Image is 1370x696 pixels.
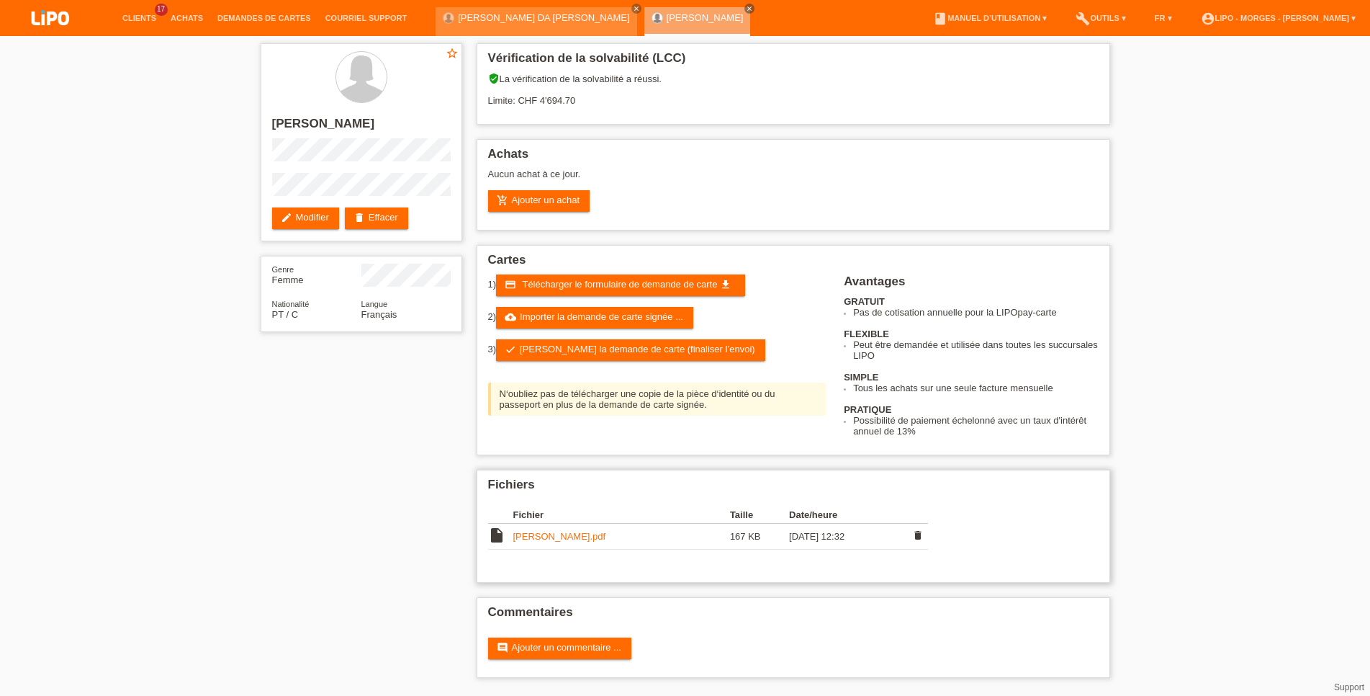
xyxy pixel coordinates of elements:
h2: Avantages [844,275,1098,296]
i: comment [497,642,508,653]
a: commentAjouter un commentaire ... [488,638,631,659]
a: deleteEffacer [345,208,408,229]
a: add_shopping_cartAjouter un achat [488,190,590,212]
th: Fichier [513,507,730,524]
a: Achats [163,14,210,22]
i: delete [353,212,365,223]
a: [PERSON_NAME] DA [PERSON_NAME] [458,12,629,23]
a: close [631,4,641,14]
i: delete [912,530,924,541]
span: 17 [155,4,168,16]
a: Courriel Support [318,14,414,22]
a: credit_card Télécharger le formulaire de demande de carte get_app [496,275,745,296]
h2: Achats [488,147,1099,169]
i: get_app [720,279,731,290]
span: Genre [272,265,294,274]
h2: Commentaires [488,605,1099,627]
a: LIPO pay [14,30,86,40]
b: FLEXIBLE [844,329,889,339]
i: insert_drive_file [488,527,505,544]
a: cloud_uploadImporter la demande de carte signée ... [496,307,693,329]
div: 1) [488,275,826,296]
i: check [505,344,516,355]
div: La vérification de la solvabilité a réussi. Limite: CHF 4'694.70 [488,73,1099,117]
i: close [746,5,753,12]
div: 2) [488,307,826,329]
a: star_border [446,47,459,62]
h2: Fichiers [488,478,1099,499]
i: verified_user [488,73,500,84]
b: GRATUIT [844,296,885,307]
span: Portugal / C / 06.05.2017 [272,309,299,320]
i: credit_card [505,279,516,290]
i: add_shopping_cart [497,195,508,206]
li: Possibilité de paiement échelonné avec un taux d'intérêt annuel de 13% [853,415,1098,437]
i: account_circle [1201,12,1215,26]
a: check[PERSON_NAME] la demande de carte (finaliser l’envoi) [496,339,765,361]
li: Pas de cotisation annuelle pour la LIPOpay-carte [853,307,1098,318]
a: FR ▾ [1148,14,1179,22]
span: Français [361,309,397,320]
td: [DATE] 12:32 [789,524,907,550]
a: close [744,4,754,14]
a: [PERSON_NAME].pdf [513,531,606,542]
div: Aucun achat à ce jour. [488,169,1099,190]
h2: [PERSON_NAME] [272,117,451,138]
b: PRATIQUE [844,404,891,415]
td: 167 KB [730,524,789,550]
h2: Cartes [488,253,1099,275]
a: Support [1334,682,1364,692]
span: Nationalité [272,300,310,308]
i: book [933,12,947,26]
span: Télécharger le formulaire de demande de carte [522,279,717,290]
th: Taille [730,507,789,524]
i: close [633,5,640,12]
a: bookManuel d’utilisation ▾ [926,14,1054,22]
b: SIMPLE [844,372,878,383]
th: Date/heure [789,507,907,524]
a: Clients [115,14,163,22]
li: Tous les achats sur une seule facture mensuelle [853,383,1098,393]
span: Langue [361,300,388,308]
a: Demandes de cartes [210,14,318,22]
i: cloud_upload [505,311,516,323]
div: 3) [488,339,826,361]
a: buildOutils ▾ [1068,14,1132,22]
div: N‘oubliez pas de télécharger une copie de la pièce d‘identité ou du passeport en plus de la deman... [488,383,826,416]
h2: Vérification de la solvabilité (LCC) [488,51,1099,73]
a: [PERSON_NAME] [667,12,744,23]
i: star_border [446,47,459,60]
div: Femme [272,264,361,285]
li: Peut être demandée et utilisée dans toutes les succursales LIPO [853,339,1098,361]
i: build [1076,12,1090,26]
a: account_circleLIPO - Morges - [PERSON_NAME] ▾ [1194,14,1363,22]
a: editModifier [272,208,339,229]
i: edit [281,212,292,223]
span: Effacer [908,528,928,545]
